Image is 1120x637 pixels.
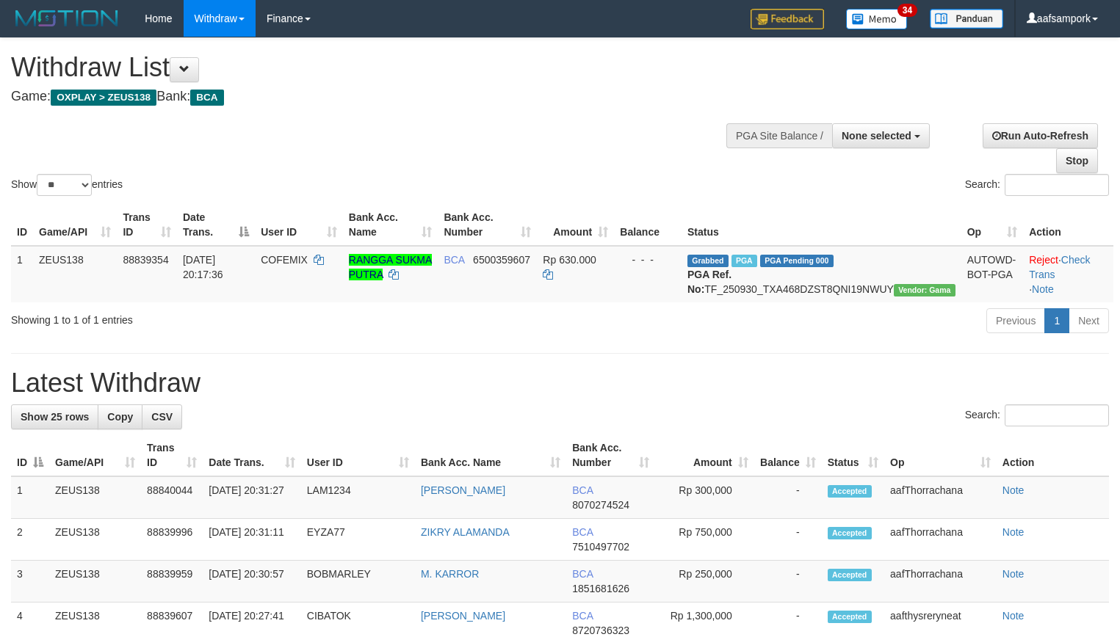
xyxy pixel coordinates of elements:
th: Amount: activate to sort column ascending [537,204,614,246]
a: Note [1002,526,1025,538]
span: [DATE] 20:17:36 [183,254,223,280]
th: Bank Acc. Number: activate to sort column ascending [566,434,655,476]
img: panduan.png [930,9,1003,29]
td: aafThorrachana [884,476,997,519]
th: ID [11,204,33,246]
td: 88839959 [141,561,203,603]
td: LAM1234 [301,476,415,519]
th: Date Trans.: activate to sort column ascending [203,434,301,476]
span: None selected [842,130,911,142]
span: Copy 1851681626 to clipboard [572,583,629,594]
input: Search: [1005,404,1109,426]
td: ZEUS138 [49,476,141,519]
label: Search: [965,404,1109,426]
td: BOBMARLEY [301,561,415,603]
span: Vendor URL: https://trx31.1velocity.biz [894,284,955,296]
td: 2 [11,519,49,561]
th: Balance [614,204,682,246]
span: Accepted [828,611,872,623]
a: Note [1002,568,1025,580]
a: ZIKRY ALAMANDA [421,526,510,538]
span: BCA [572,484,593,496]
td: [DATE] 20:31:11 [203,519,301,561]
a: Note [1032,283,1054,295]
select: Showentries [37,174,92,196]
td: aafThorrachana [884,561,997,603]
td: ZEUS138 [33,246,117,302]
td: Rp 250,000 [655,561,754,603]
span: Accepted [828,527,872,539]
img: Feedback.jpg [751,9,824,29]
div: Showing 1 to 1 of 1 entries [11,307,455,327]
span: BCA [190,90,223,106]
span: Copy 7510497702 to clipboard [572,541,629,553]
span: Grabbed [687,255,729,267]
span: 34 [897,4,917,17]
div: - - - [620,252,676,267]
a: Previous [986,308,1045,333]
a: Note [1002,610,1025,622]
td: 88839996 [141,519,203,561]
h1: Withdraw List [11,53,732,82]
span: PGA Pending [760,255,834,267]
th: Bank Acc. Name: activate to sort column ascending [415,434,566,476]
td: - [754,561,822,603]
a: M. KARROR [421,568,479,580]
span: OXPLAY > ZEUS138 [51,90,156,106]
span: Accepted [828,485,872,498]
th: Trans ID: activate to sort column ascending [117,204,177,246]
span: BCA [444,254,464,266]
a: Check Trans [1029,254,1090,280]
img: MOTION_logo.png [11,7,123,29]
td: [DATE] 20:30:57 [203,561,301,603]
a: Run Auto-Refresh [983,123,1098,148]
td: 1 [11,246,33,302]
td: 88840044 [141,476,203,519]
span: Marked by aafsolysreylen [731,255,757,267]
a: Next [1069,308,1109,333]
th: Game/API: activate to sort column ascending [49,434,141,476]
span: BCA [572,610,593,622]
td: EYZA77 [301,519,415,561]
th: Game/API: activate to sort column ascending [33,204,117,246]
span: Rp 630.000 [543,254,596,266]
span: Copy [107,411,133,423]
label: Show entries [11,174,123,196]
label: Search: [965,174,1109,196]
a: Reject [1029,254,1058,266]
th: Bank Acc. Name: activate to sort column ascending [343,204,438,246]
th: Balance: activate to sort column ascending [754,434,822,476]
span: Copy 8070274524 to clipboard [572,499,629,511]
td: Rp 300,000 [655,476,754,519]
a: Stop [1056,148,1098,173]
a: Note [1002,484,1025,496]
th: Amount: activate to sort column ascending [655,434,754,476]
th: Op: activate to sort column ascending [884,434,997,476]
span: Show 25 rows [21,411,89,423]
th: ID: activate to sort column descending [11,434,49,476]
span: Copy 6500359607 to clipboard [473,254,530,266]
th: Action [1023,204,1113,246]
td: - [754,476,822,519]
span: Accepted [828,569,872,581]
a: [PERSON_NAME] [421,610,505,622]
a: 1 [1044,308,1069,333]
h1: Latest Withdraw [11,368,1109,398]
td: AUTOWD-BOT-PGA [961,246,1024,302]
div: PGA Site Balance / [726,123,832,148]
span: BCA [572,568,593,580]
td: · · [1023,246,1113,302]
td: 1 [11,476,49,519]
span: COFEMIX [261,254,308,266]
th: Status: activate to sort column ascending [822,434,884,476]
th: User ID: activate to sort column ascending [301,434,415,476]
th: Status [682,204,961,246]
a: [PERSON_NAME] [421,484,505,496]
th: Trans ID: activate to sort column ascending [141,434,203,476]
span: Copy 8720736323 to clipboard [572,625,629,636]
img: Button%20Memo.svg [846,9,908,29]
th: User ID: activate to sort column ascending [255,204,343,246]
th: Op: activate to sort column ascending [961,204,1024,246]
button: None selected [832,123,930,148]
a: Copy [98,404,142,429]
